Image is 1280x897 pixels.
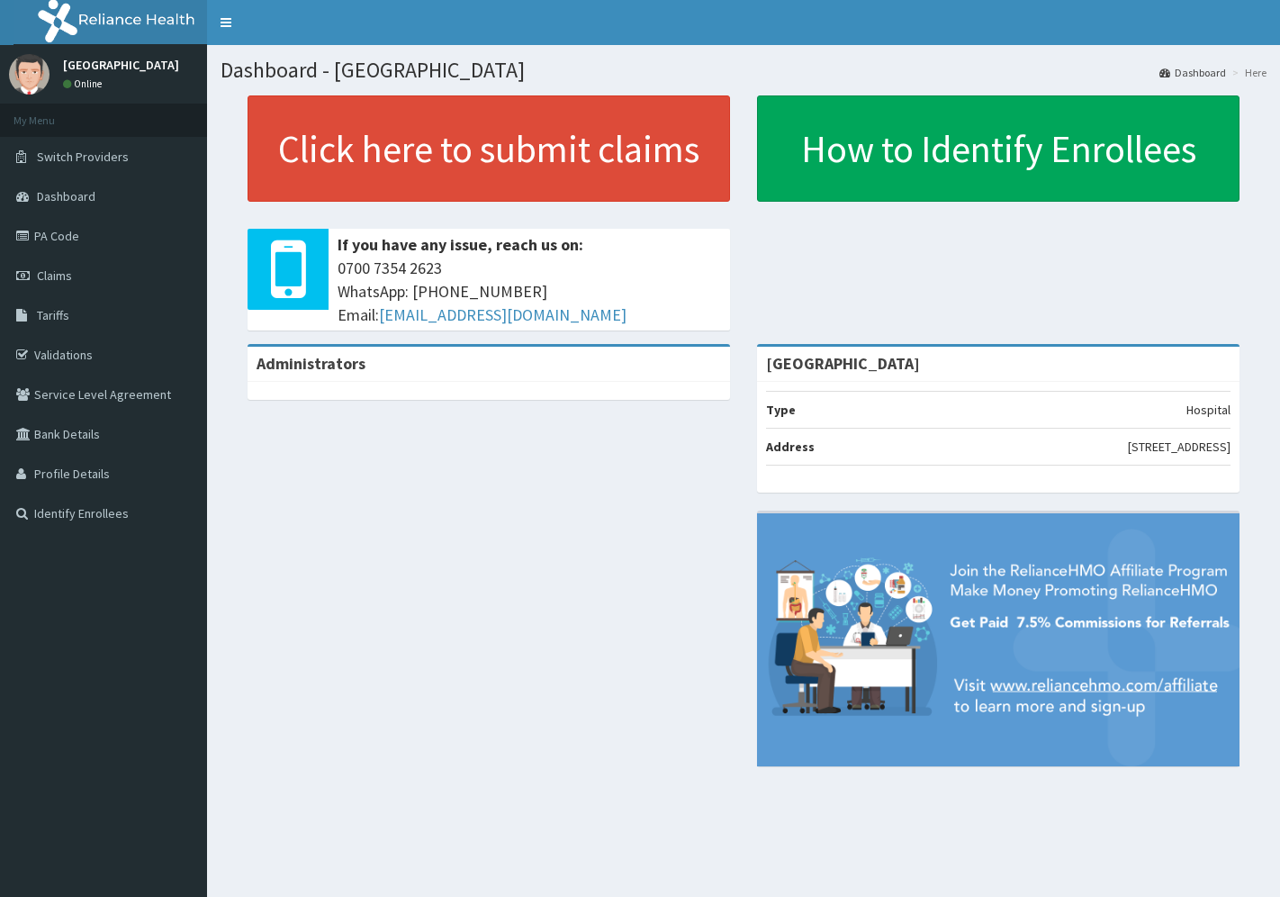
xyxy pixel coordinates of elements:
img: provider-team-banner.png [757,513,1239,766]
span: Claims [37,267,72,284]
strong: [GEOGRAPHIC_DATA] [766,353,920,374]
a: Dashboard [1159,65,1226,80]
span: Dashboard [37,188,95,204]
p: Hospital [1186,401,1230,419]
h1: Dashboard - [GEOGRAPHIC_DATA] [221,59,1266,82]
span: Tariffs [37,307,69,323]
p: [STREET_ADDRESS] [1128,438,1230,456]
a: Online [63,77,106,90]
img: User Image [9,54,50,95]
span: 0700 7354 2623 WhatsApp: [PHONE_NUMBER] Email: [338,257,721,326]
span: Switch Providers [37,149,129,165]
b: Type [766,402,796,418]
b: Address [766,439,815,455]
b: If you have any issue, reach us on: [338,234,583,255]
li: Here [1228,65,1266,80]
a: [EMAIL_ADDRESS][DOMAIN_NAME] [379,304,626,325]
p: [GEOGRAPHIC_DATA] [63,59,179,71]
b: Administrators [257,353,365,374]
a: How to Identify Enrollees [757,95,1239,202]
a: Click here to submit claims [248,95,730,202]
